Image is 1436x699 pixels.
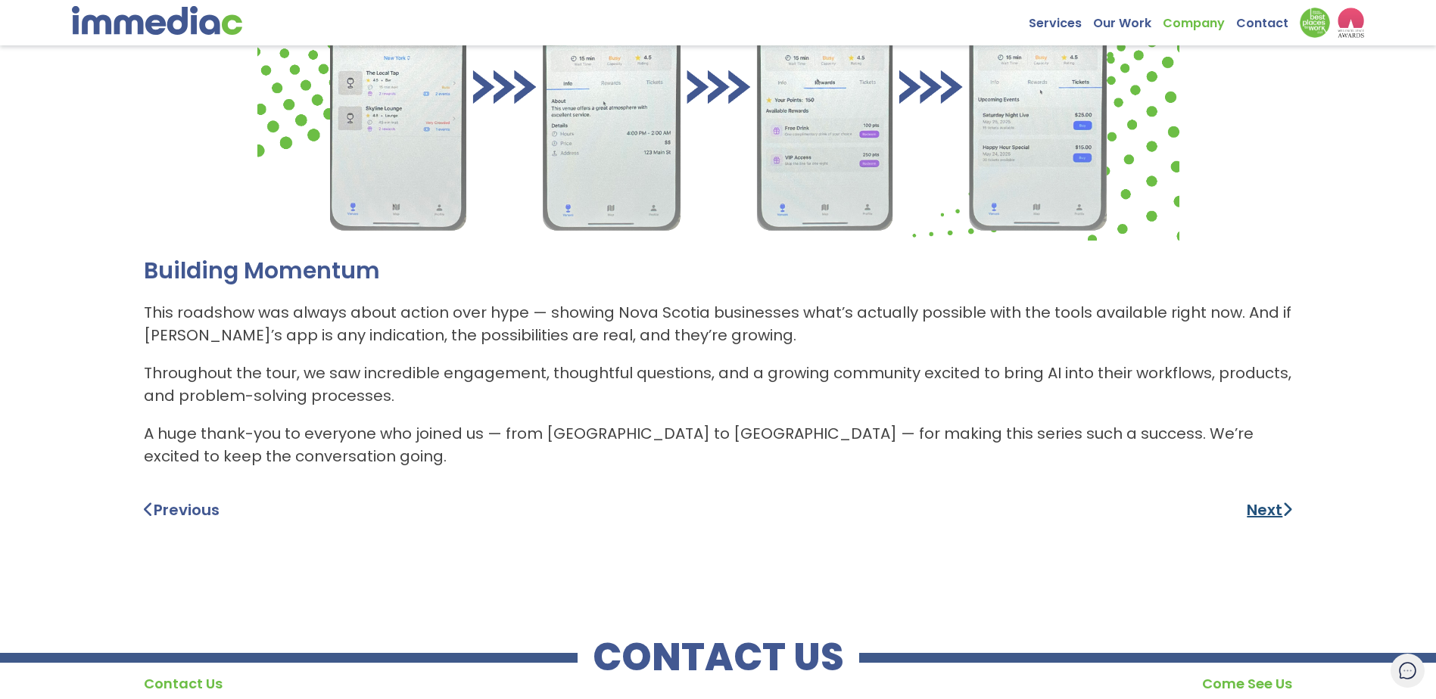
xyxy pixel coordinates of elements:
a: Our Work [1093,8,1163,31]
h4: Contact Us [144,673,611,695]
a: Services [1029,8,1093,31]
p: A huge thank-you to everyone who joined us — from [GEOGRAPHIC_DATA] to [GEOGRAPHIC_DATA] — for ma... [144,422,1293,468]
h4: Come See Us [825,673,1292,695]
a: Company [1163,8,1236,31]
a: Next [1247,499,1292,521]
img: logo2_wea_nobg.webp [1338,8,1364,38]
p: This roadshow was always about action over hype — showing Nova Scotia businesses what’s actually ... [144,301,1293,346]
h2: Building Momentum [144,256,1293,286]
h2: CONTACT US [578,642,859,673]
p: Throughout the tour, we saw incredible engagement, thoughtful questions, and a growing community ... [144,362,1293,407]
img: Down [1300,8,1330,38]
a: Contact [1236,8,1300,31]
a: Previous [144,499,220,520]
img: immediac [72,6,242,35]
